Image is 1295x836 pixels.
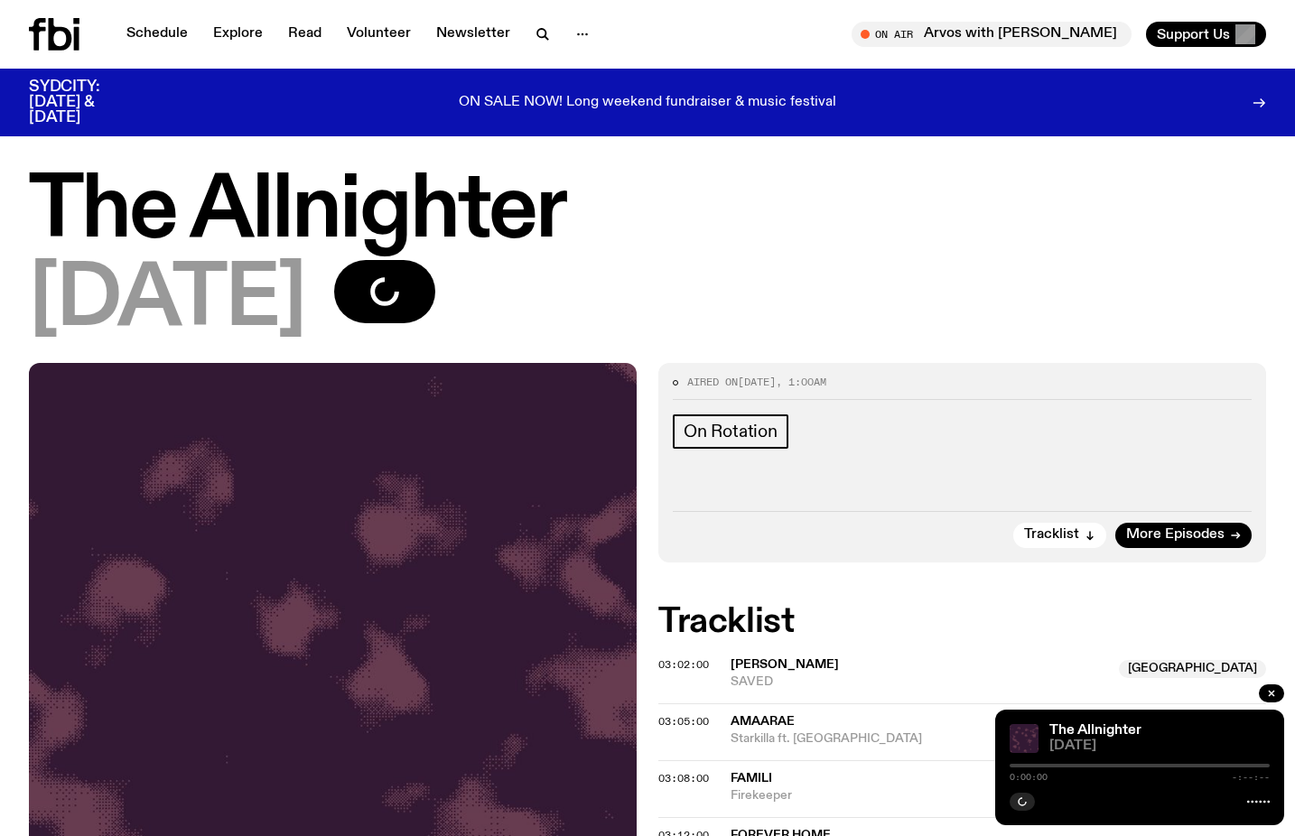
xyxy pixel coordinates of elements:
[852,22,1132,47] button: On AirArvos with [PERSON_NAME]
[731,715,795,728] span: Amaarae
[29,260,305,341] span: [DATE]
[658,714,709,729] span: 03:05:00
[1232,773,1270,782] span: -:--:--
[1126,528,1225,542] span: More Episodes
[29,79,144,125] h3: SYDCITY: [DATE] & [DATE]
[658,774,709,784] button: 03:08:00
[658,717,709,727] button: 03:05:00
[1115,523,1252,548] a: More Episodes
[1119,660,1266,678] span: [GEOGRAPHIC_DATA]
[1010,773,1048,782] span: 0:00:00
[687,375,738,389] span: Aired on
[1049,723,1141,738] a: The Allnighter
[684,422,778,441] span: On Rotation
[776,375,826,389] span: , 1:00am
[1049,739,1270,753] span: [DATE]
[116,22,199,47] a: Schedule
[731,787,1266,804] span: Firekeeper
[738,375,776,389] span: [DATE]
[202,22,274,47] a: Explore
[658,606,1266,638] h2: Tracklist
[658,771,709,785] span: 03:08:00
[1157,26,1230,42] span: Support Us
[731,658,839,671] span: [PERSON_NAME]
[1024,528,1079,542] span: Tracklist
[658,660,709,670] button: 03:02:00
[731,730,1266,748] span: Starkilla ft. [GEOGRAPHIC_DATA]
[658,657,709,672] span: 03:02:00
[425,22,521,47] a: Newsletter
[336,22,422,47] a: Volunteer
[277,22,332,47] a: Read
[29,172,1266,253] h1: The Allnighter
[731,673,1108,691] span: SAVED
[1146,22,1266,47] button: Support Us
[1013,523,1106,548] button: Tracklist
[459,95,836,111] p: ON SALE NOW! Long weekend fundraiser & music festival
[673,414,788,449] a: On Rotation
[731,772,772,785] span: FAMILI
